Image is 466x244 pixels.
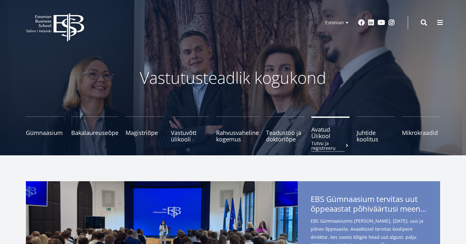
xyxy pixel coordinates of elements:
a: Facebook [358,19,365,26]
small: Tutvu ja registreeru [311,141,349,150]
span: Magistriõpe [126,129,164,136]
a: Vastuvõtt ülikooli [171,116,209,142]
a: Linkedin [368,19,374,26]
a: Bakalaureuseõpe [71,116,118,142]
span: Gümnaasium [26,129,64,136]
a: Juhtide koolitus [357,116,395,142]
span: Bakalaureuseõpe [71,129,118,136]
a: Teadustöö ja doktoriõpe [266,116,304,142]
a: Magistriõpe [126,116,164,142]
a: Rahvusvaheline kogemus [216,116,259,142]
a: Instagram [388,19,395,26]
span: EBS Gümnaasium tervitas uut [311,194,427,216]
span: Avatud Ülikool [311,126,349,139]
span: Teadustöö ja doktoriõpe [266,129,304,142]
span: Rahvusvaheline kogemus [216,129,259,142]
a: Youtube [378,19,385,26]
a: Avatud ÜlikoolTutvu ja registreeru [311,116,349,142]
a: Mikrokraadid [402,116,440,142]
span: Juhtide koolitus [357,129,395,142]
span: Vastuvõtt ülikooli [171,129,209,142]
span: Mikrokraadid [402,129,440,136]
a: Gümnaasium [26,116,64,142]
p: Vastutusteadlik kogukond [61,68,405,87]
span: õppeaastat põhiväärtusi meenutades [311,204,427,214]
